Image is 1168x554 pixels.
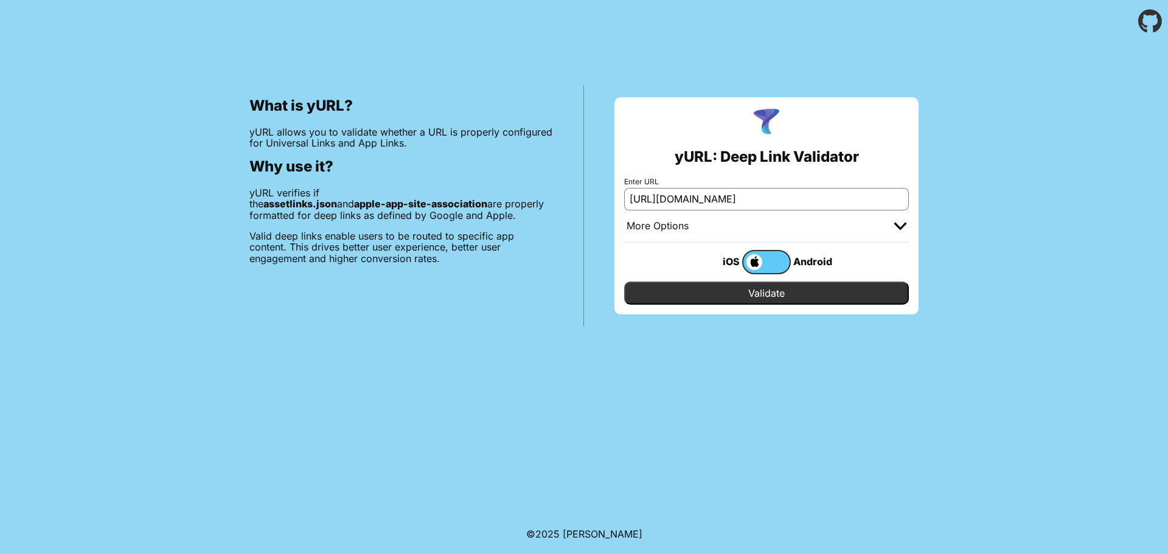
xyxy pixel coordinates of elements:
img: yURL Logo [751,107,782,139]
div: More Options [627,220,689,232]
h2: Why use it? [249,158,553,175]
img: chevron [894,223,906,230]
input: Validate [624,282,909,305]
p: yURL verifies if the and are properly formatted for deep links as defined by Google and Apple. [249,187,553,221]
a: Michael Ibragimchayev's Personal Site [563,528,642,540]
b: assetlinks.json [263,198,337,210]
h2: yURL: Deep Link Validator [675,148,859,165]
div: Android [791,254,839,269]
span: 2025 [535,528,560,540]
h2: What is yURL? [249,97,553,114]
footer: © [526,514,642,554]
p: Valid deep links enable users to be routed to specific app content. This drives better user exper... [249,230,553,264]
b: apple-app-site-association [354,198,487,210]
label: Enter URL [624,178,909,186]
div: iOS [693,254,742,269]
p: yURL allows you to validate whether a URL is properly configured for Universal Links and App Links. [249,126,553,149]
input: e.g. https://app.chayev.com/xyx [624,188,909,210]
